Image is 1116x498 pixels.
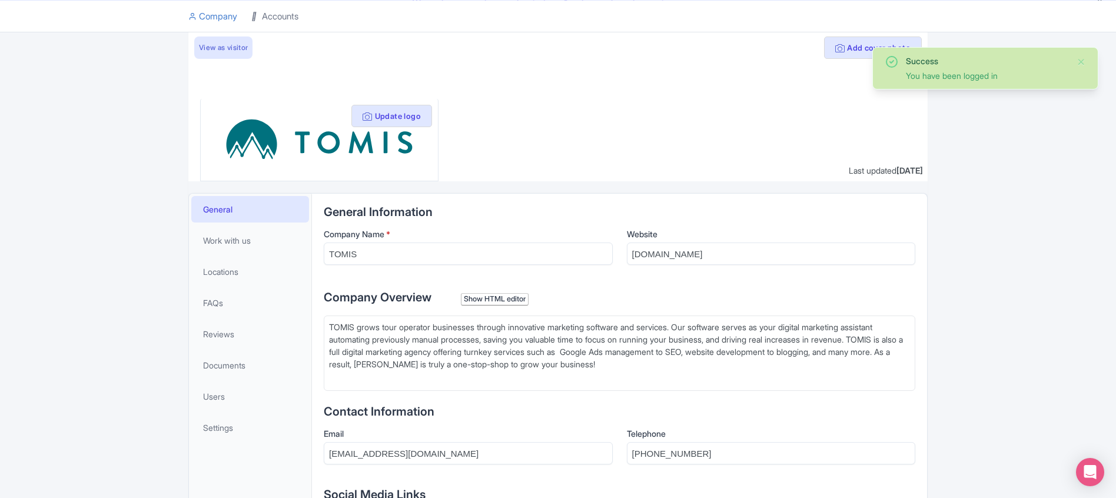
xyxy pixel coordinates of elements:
[896,165,923,175] span: [DATE]
[203,328,234,340] span: Reviews
[203,203,232,215] span: General
[906,69,1067,82] div: You have been logged in
[203,359,245,371] span: Documents
[191,352,309,379] a: Documents
[191,414,309,441] a: Settings
[203,421,233,434] span: Settings
[329,321,910,383] div: TOMIS grows tour operator businesses through innovative marketing software and services. Our soft...
[849,164,923,177] div: Last updated
[906,55,1067,67] div: Success
[191,383,309,410] a: Users
[324,429,344,439] span: Email
[824,36,922,59] button: Add cover photo
[351,105,432,127] button: Update logo
[627,429,666,439] span: Telephone
[627,229,657,239] span: Website
[1077,55,1086,69] button: Close
[191,290,309,316] a: FAQs
[324,290,431,304] span: Company Overview
[203,390,225,403] span: Users
[191,258,309,285] a: Locations
[203,265,238,278] span: Locations
[324,205,915,218] h2: General Information
[191,227,309,254] a: Work with us
[203,234,251,247] span: Work with us
[194,36,253,59] a: View as visitor
[324,229,384,239] span: Company Name
[191,321,309,347] a: Reviews
[224,108,414,171] img: mkc4s83yydzziwnmdm8f.svg
[1076,458,1104,486] div: Open Intercom Messenger
[203,297,223,309] span: FAQs
[461,293,529,306] div: Show HTML editor
[191,196,309,223] a: General
[324,405,915,418] h2: Contact Information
